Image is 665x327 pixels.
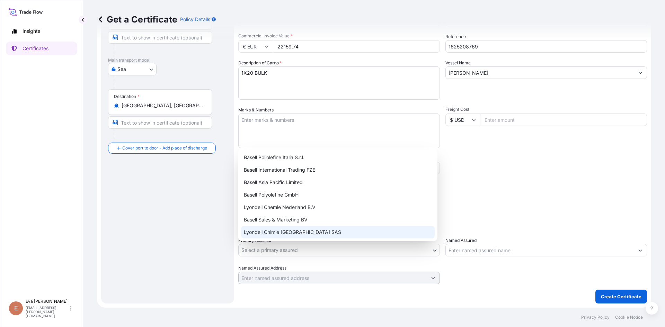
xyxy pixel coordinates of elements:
div: Lyondell Chemie Nederland B.V [241,201,435,214]
div: Basell Sales & Marketing BV [241,214,435,226]
div: Basell Polyolefine GmbH [241,189,435,201]
div: Lyondell Chimie [GEOGRAPHIC_DATA] SAS [241,226,435,238]
div: Basell International Trading FZE [241,164,435,176]
div: Basell Poliolefine Italia S.r.l. [241,151,435,164]
p: Get a Certificate [97,14,177,25]
div: Basell Asia Pacific Limited [241,176,435,189]
p: Policy Details [180,16,210,23]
